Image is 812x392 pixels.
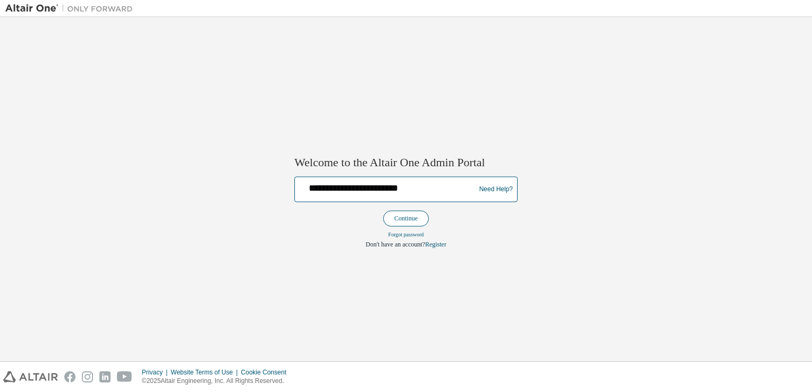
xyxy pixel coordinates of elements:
button: Continue [383,211,429,227]
div: Website Terms of Use [171,368,241,377]
div: Cookie Consent [241,368,292,377]
a: Forgot password [388,232,424,238]
img: Altair One [5,3,138,14]
h2: Welcome to the Altair One Admin Portal [294,155,518,170]
span: Don't have an account? [366,241,425,249]
div: Privacy [142,368,171,377]
img: linkedin.svg [99,371,111,382]
img: instagram.svg [82,371,93,382]
img: altair_logo.svg [3,371,58,382]
img: youtube.svg [117,371,132,382]
a: Need Help? [479,189,513,190]
a: Register [425,241,446,249]
p: © 2025 Altair Engineering, Inc. All Rights Reserved. [142,377,293,386]
img: facebook.svg [64,371,75,382]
